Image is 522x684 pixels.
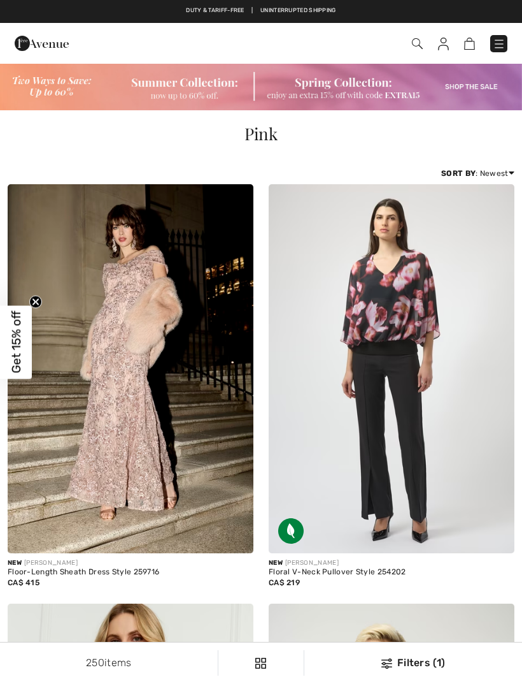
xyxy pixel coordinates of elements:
span: New [269,559,283,567]
span: Pink [244,122,278,145]
span: Get 15% off [9,311,24,374]
span: CA$ 219 [269,578,300,587]
button: Close teaser [29,295,42,308]
img: Filters [255,658,266,669]
img: My Info [438,38,449,50]
img: Floor-Length Sheath Dress Style 259716. Blush [8,184,253,553]
img: Search [412,38,423,49]
div: Floor-Length Sheath Dress Style 259716 [8,568,253,577]
img: Shopping Bag [464,38,475,50]
div: : Newest [441,168,514,179]
span: 250 [86,657,104,669]
div: Filters (1) [312,655,514,671]
div: [PERSON_NAME] [8,558,253,568]
a: 1ère Avenue [15,36,69,48]
span: CA$ 415 [8,578,39,587]
span: New [8,559,22,567]
img: 1ère Avenue [15,31,69,56]
img: Menu [493,38,505,50]
strong: Sort By [441,169,476,178]
div: Floral V-Neck Pullover Style 254202 [269,568,514,577]
img: Floral V-Neck Pullover Style 254202. Black/Multi [269,184,514,553]
img: Filters [381,659,392,669]
img: Sustainable Fabric [278,518,304,544]
div: [PERSON_NAME] [269,558,514,568]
